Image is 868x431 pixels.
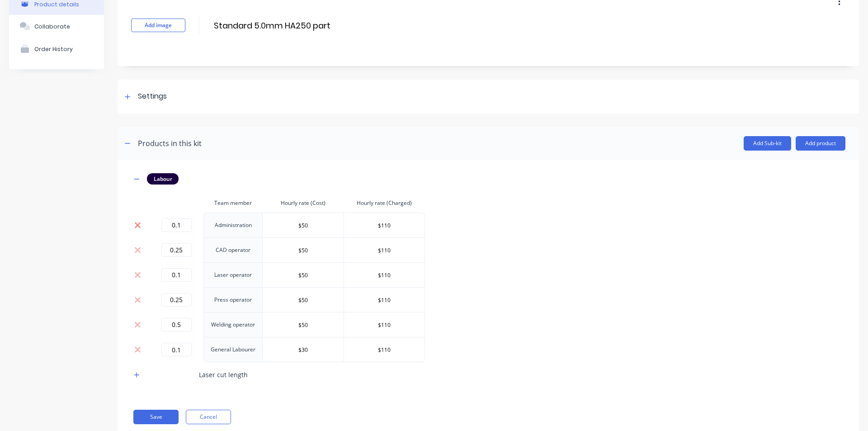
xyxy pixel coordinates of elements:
div: Collaborate [34,23,70,30]
th: Team member [203,194,263,213]
input: $0.0000 [263,243,343,257]
td: Press operator [203,287,263,312]
td: Laser operator [203,262,263,287]
input: $0.0000 [263,218,343,232]
input: $0.0000 [344,243,425,257]
td: Welding operator [203,312,263,337]
input: 0 [161,343,192,356]
button: Order History [9,38,104,60]
td: General Labourer [203,337,263,362]
input: 0 [161,293,192,307]
button: Add product [796,136,845,151]
div: Settings [138,91,167,102]
button: Save [133,410,179,424]
button: Cancel [186,410,231,424]
input: $0.0000 [344,318,425,332]
button: Add Sub-kit [744,136,791,151]
input: $0.0000 [344,268,425,282]
div: Labour [147,173,179,184]
input: $0.0000 [263,268,343,282]
input: 0 [161,243,192,257]
input: Enter kit name [213,19,373,32]
div: Laser cut length [199,370,248,379]
th: Hourly rate (Charged) [344,194,425,213]
div: Products in this kit [138,138,202,149]
input: $0.0000 [344,343,425,356]
th: Hourly rate (Cost) [263,194,344,213]
input: 0 [161,318,192,332]
input: $0.0000 [263,343,343,356]
input: 0 [161,268,192,282]
input: 0 [161,218,192,232]
div: Order History [34,46,73,52]
button: Collaborate [9,15,104,38]
input: $0.0000 [344,293,425,307]
input: $0.0000 [344,218,425,232]
td: CAD operator [203,237,263,262]
input: $0.0000 [263,293,343,307]
div: Product details [34,1,79,8]
input: $0.0000 [263,318,343,332]
td: Administration [203,213,263,237]
button: Add image [131,19,185,32]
